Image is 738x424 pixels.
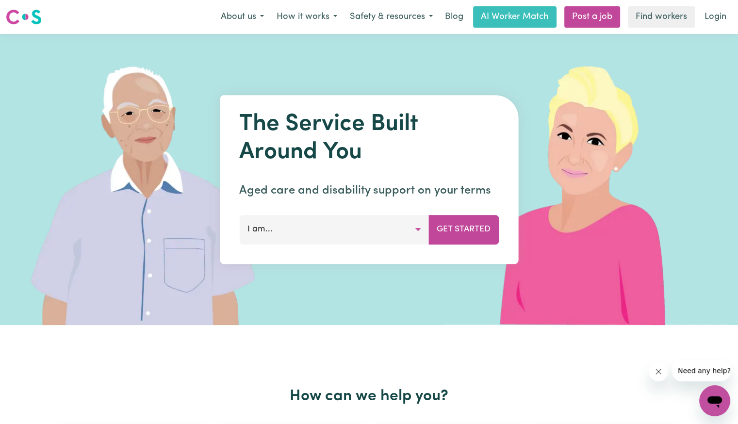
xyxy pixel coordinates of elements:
img: Careseekers logo [6,8,42,26]
a: Post a job [564,6,620,28]
button: I am... [239,215,429,244]
h2: How can we help you? [55,387,684,406]
h1: The Service Built Around You [239,111,499,166]
iframe: Message from company [672,360,730,381]
a: Careseekers logo [6,6,42,28]
a: Login [699,6,732,28]
iframe: Close message [649,362,668,381]
a: AI Worker Match [473,6,557,28]
span: Need any help? [6,7,59,15]
button: How it works [270,7,344,27]
a: Find workers [628,6,695,28]
p: Aged care and disability support on your terms [239,182,499,199]
a: Blog [439,6,469,28]
iframe: Button to launch messaging window [699,385,730,416]
button: Get Started [428,215,499,244]
button: About us [214,7,270,27]
button: Safety & resources [344,7,439,27]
